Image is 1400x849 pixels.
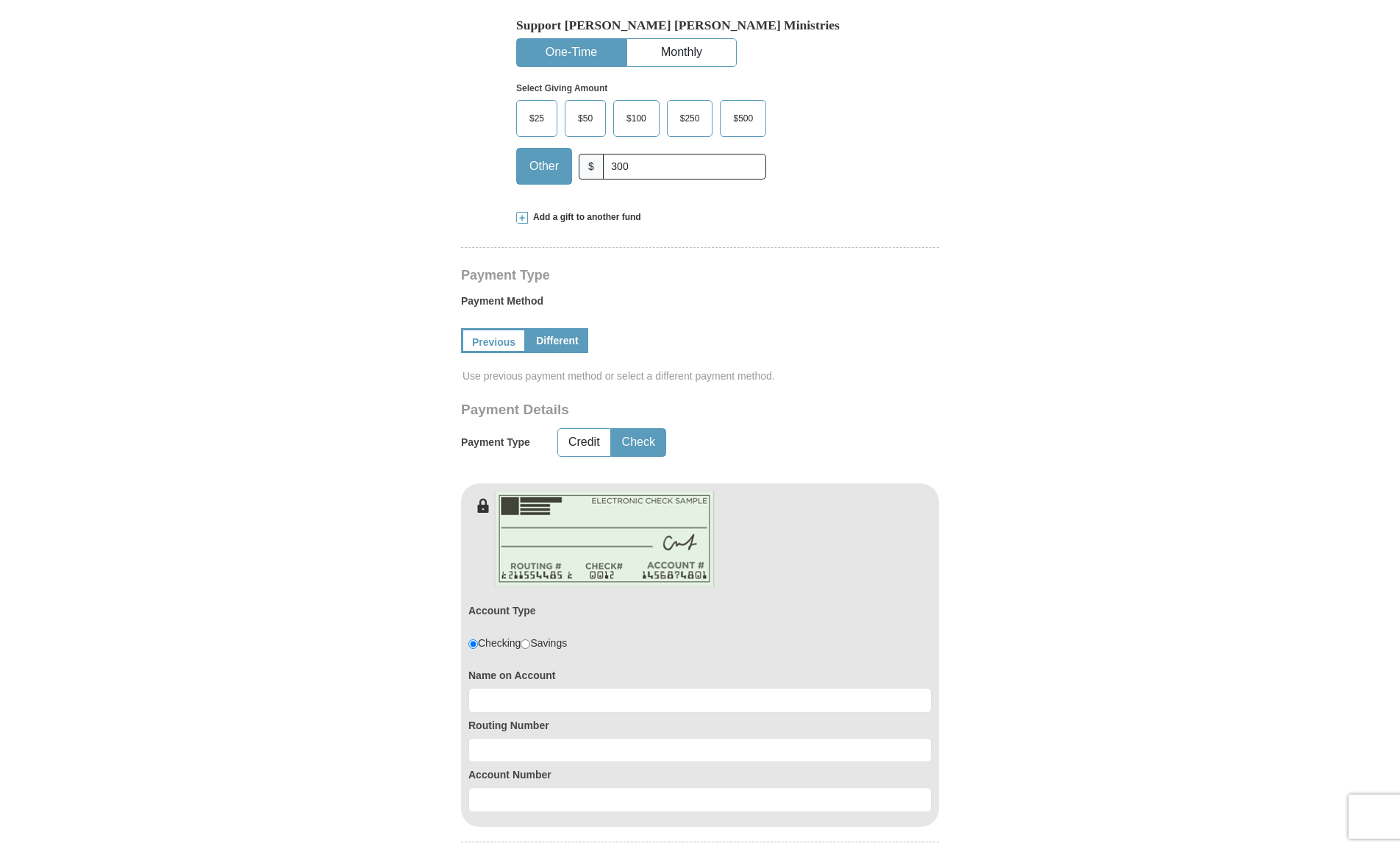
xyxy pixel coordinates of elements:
[468,636,567,650] div: Checking Savings
[627,39,736,66] button: Monthly
[468,603,536,618] label: Account Type
[526,328,588,353] a: Different
[571,107,600,129] span: $50
[463,369,940,383] span: Use previous payment method or select a different payment method.
[558,429,610,456] button: Credit
[461,402,836,419] h3: Payment Details
[461,328,526,353] a: Previous
[726,107,760,129] span: $500
[528,211,641,224] span: Add a gift to another fund
[468,668,932,683] label: Name on Account
[468,767,932,782] label: Account Number
[516,83,607,93] strong: Select Giving Amount
[673,107,707,129] span: $250
[522,107,551,129] span: $25
[494,491,715,587] img: check-en.png
[517,39,626,66] button: One-Time
[461,269,939,281] h4: Payment Type
[461,436,530,449] h5: Payment Type
[468,718,932,733] label: Routing Number
[603,154,766,180] input: Other Amount
[612,429,665,456] button: Check
[516,18,884,33] h5: Support [PERSON_NAME] [PERSON_NAME] Ministries
[619,107,654,129] span: $100
[579,154,604,180] span: $
[461,294,939,316] label: Payment Method
[522,155,566,177] span: Other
